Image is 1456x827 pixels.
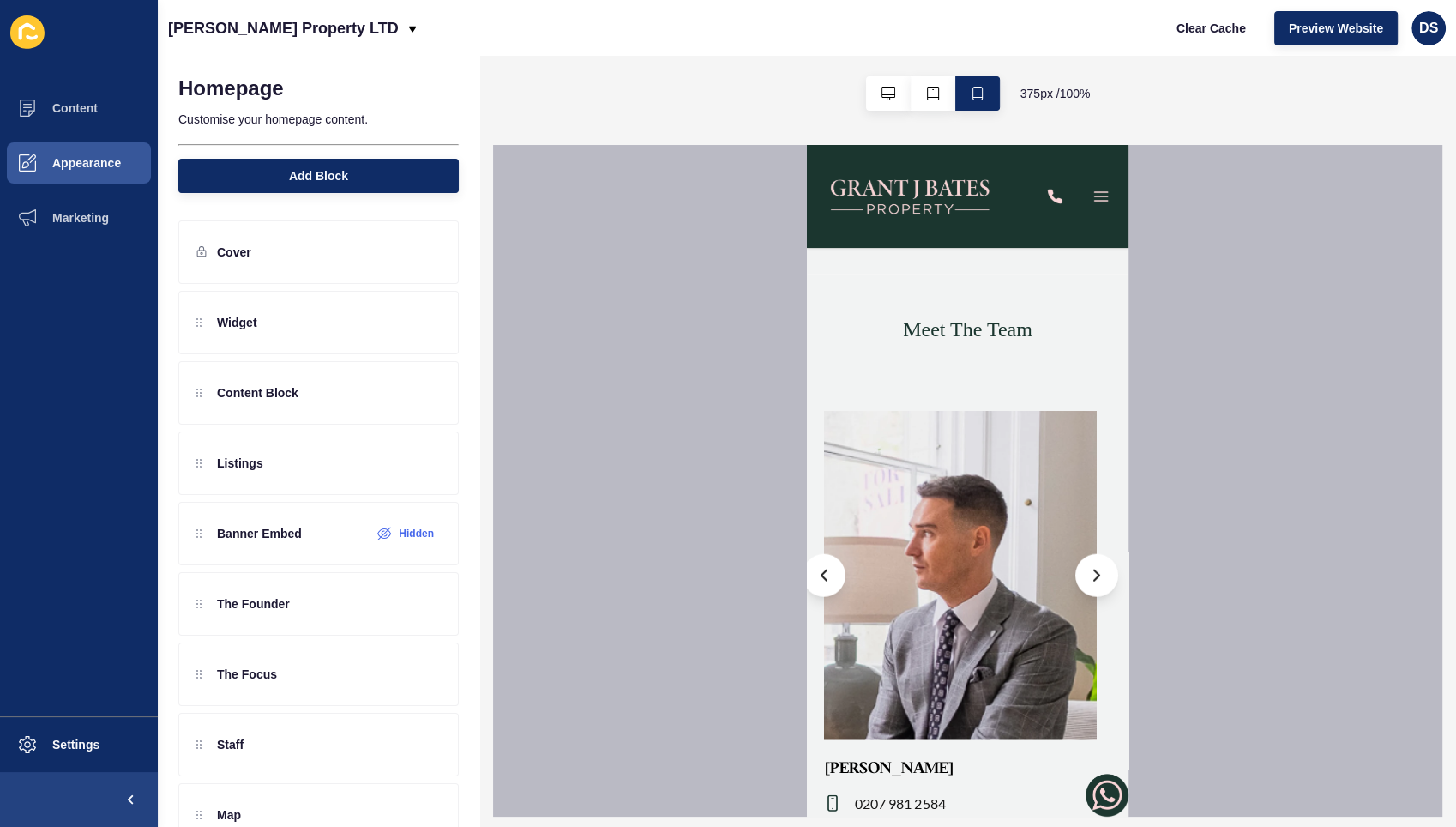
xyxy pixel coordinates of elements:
p: The Focus [217,666,277,683]
span: DS [1419,20,1438,37]
p: Map [217,806,241,824]
a: 0207 981 2584 [48,648,139,670]
span: Clear Cache [1176,20,1246,37]
img: Staff image [17,266,290,595]
img: Company logo [17,9,189,94]
p: Banner Embed [217,525,302,542]
button: Add Block [178,159,459,193]
p: Staff [217,736,244,753]
h1: Homepage [178,76,284,100]
p: Content Block [217,384,298,401]
span: 375 px / 100 % [1020,85,1091,102]
p: The Founder [217,595,290,613]
img: whatsapp logo [279,629,322,672]
p: Cover [217,244,251,261]
label: Hidden [399,527,434,540]
p: Widget [217,314,257,331]
a: [PERSON_NAME] [17,613,147,634]
span: Add Block [289,167,348,184]
button: Clear Cache [1162,11,1260,45]
p: [PERSON_NAME] Property LTD [168,7,399,50]
span: Preview Website [1289,20,1383,37]
p: Listings [217,455,263,472]
p: Customise your homepage content. [178,100,459,138]
button: Preview Website [1274,11,1398,45]
h2: Meet The Team [17,172,304,197]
